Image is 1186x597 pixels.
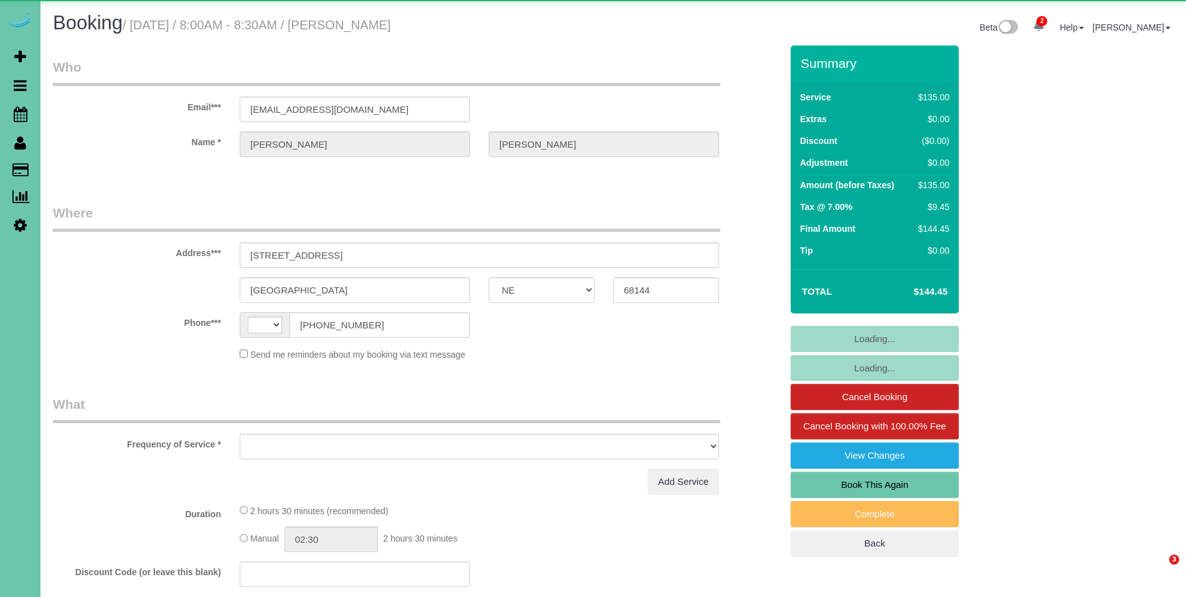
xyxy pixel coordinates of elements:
[1093,22,1170,32] a: [PERSON_NAME]
[800,179,894,191] label: Amount (before Taxes)
[801,56,953,70] h3: Summary
[1037,16,1047,26] span: 2
[1060,22,1084,32] a: Help
[791,442,959,469] a: View Changes
[913,201,949,213] div: $9.45
[791,384,959,410] a: Cancel Booking
[44,131,230,148] label: Name *
[877,287,948,297] h4: $144.45
[250,350,466,360] span: Send me reminders about my booking via text message
[250,534,279,544] span: Manual
[800,201,852,213] label: Tax @ 7.00%
[1169,555,1179,565] span: 3
[980,22,1019,32] a: Beta
[791,530,959,556] a: Back
[250,506,388,516] span: 2 hours 30 minutes (recommended)
[802,286,832,297] strong: Total
[913,113,949,125] div: $0.00
[384,534,458,544] span: 2 hours 30 minutes
[913,156,949,169] div: $0.00
[913,91,949,103] div: $135.00
[647,469,719,495] a: Add Service
[800,135,837,147] label: Discount
[997,20,1018,36] img: New interface
[913,179,949,191] div: $135.00
[53,12,123,34] span: Booking
[913,222,949,235] div: $144.45
[800,113,827,125] label: Extras
[791,413,959,439] a: Cancel Booking with 100.00% Fee
[800,244,813,257] label: Tip
[800,222,855,235] label: Final Amount
[913,244,949,257] div: $0.00
[1144,555,1174,585] iframe: Intercom live chat
[913,135,949,147] div: ($0.00)
[800,91,831,103] label: Service
[44,561,230,578] label: Discount Code (or leave this blank)
[53,58,720,86] legend: Who
[44,504,230,520] label: Duration
[791,472,959,498] a: Book This Again
[53,395,720,423] legend: What
[1027,12,1051,40] a: 2
[7,12,32,30] img: Automaid Logo
[123,18,391,32] small: / [DATE] / 8:00AM - 8:30AM / [PERSON_NAME]
[803,421,946,431] span: Cancel Booking with 100.00% Fee
[53,204,720,232] legend: Where
[800,156,848,169] label: Adjustment
[44,434,230,451] label: Frequency of Service *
